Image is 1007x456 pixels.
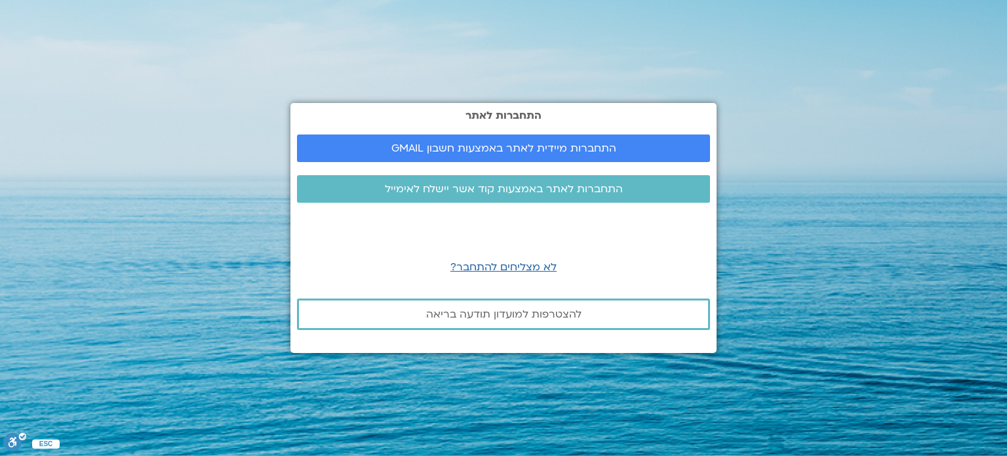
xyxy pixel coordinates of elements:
[297,135,710,162] a: התחברות מיידית לאתר באמצעות חשבון GMAIL
[391,142,616,154] span: התחברות מיידית לאתר באמצעות חשבון GMAIL
[297,299,710,330] a: להצטרפות למועדון תודעה בריאה
[297,110,710,121] h2: התחברות לאתר
[450,260,557,274] a: לא מצליחים להתחבר?
[426,308,582,320] span: להצטרפות למועדון תודעה בריאה
[297,175,710,203] a: התחברות לאתר באמצעות קוד אשר יישלח לאימייל
[385,183,623,195] span: התחברות לאתר באמצעות קוד אשר יישלח לאימייל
